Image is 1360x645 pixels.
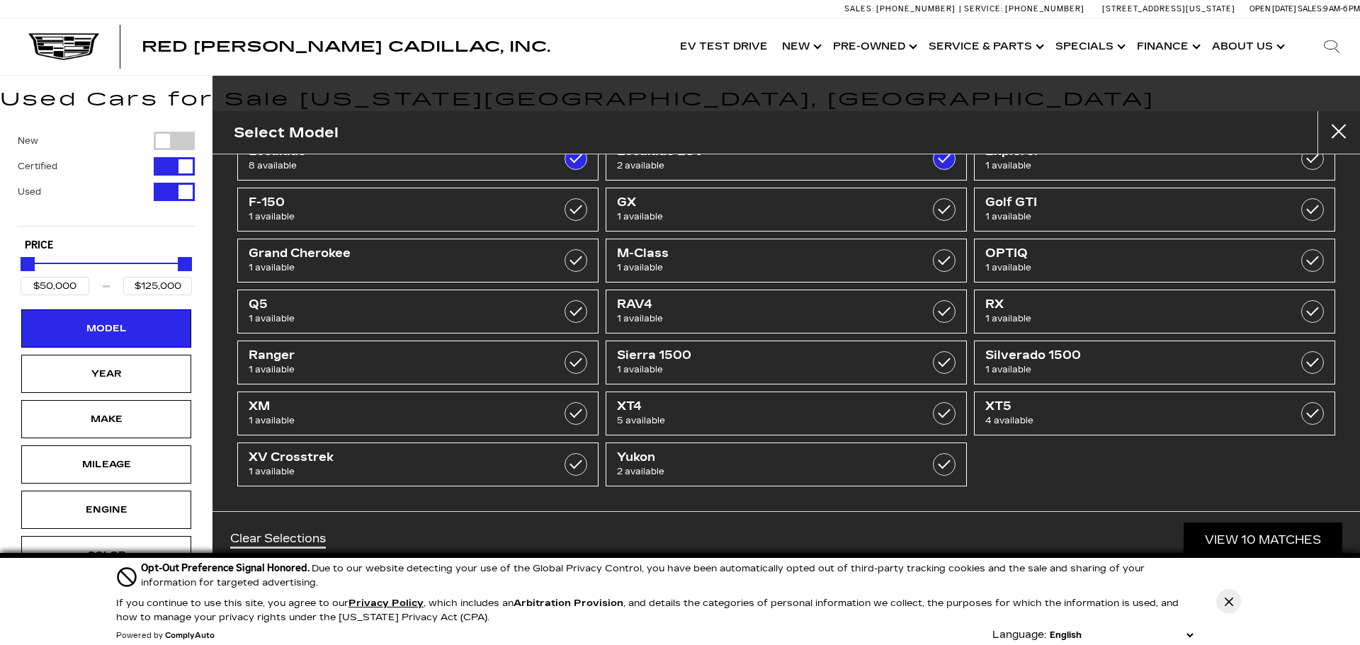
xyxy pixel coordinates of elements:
span: M-Class [617,246,905,261]
div: Filter by Vehicle Type [18,132,195,226]
div: ColorColor [21,536,191,574]
a: RAV41 available [606,290,967,333]
div: Model [71,321,142,336]
div: Powered by [116,632,215,640]
a: Yukon2 available [606,443,967,486]
span: 1 available [617,261,905,275]
div: Minimum Price [21,257,35,271]
a: Ranger1 available [237,341,599,384]
a: Clear Selections [230,532,326,549]
a: OPTIQ1 available [974,239,1335,282]
span: Service: [964,4,1003,13]
span: 1 available [617,312,905,326]
a: Sales: [PHONE_NUMBER] [844,5,959,13]
a: GX1 available [606,188,967,232]
span: 2 available [617,464,905,479]
span: GX [617,195,905,210]
a: Red [PERSON_NAME] Cadillac, Inc. [142,40,550,54]
span: Silverado 1500 [985,348,1273,363]
a: XT45 available [606,392,967,435]
a: RX1 available [974,290,1335,333]
input: Minimum [21,277,89,295]
a: Service: [PHONE_NUMBER] [959,5,1088,13]
span: RX [985,297,1273,312]
span: 1 available [249,261,536,275]
a: View 10 Matches [1184,523,1342,557]
a: New [775,18,826,75]
a: F-1501 available [237,188,599,232]
p: If you continue to use this site, you agree to our , which includes an , and details the categori... [116,598,1179,623]
span: 1 available [985,261,1273,275]
span: 1 available [985,159,1273,173]
span: Open [DATE] [1249,4,1296,13]
a: Golf GTI1 available [974,188,1335,232]
div: YearYear [21,355,191,393]
div: Year [71,366,142,382]
a: ComplyAuto [165,632,215,640]
span: [PHONE_NUMBER] [876,4,956,13]
span: 1 available [249,413,536,428]
div: Price [21,252,192,295]
a: Pre-Owned [826,18,922,75]
button: close [1317,111,1360,154]
button: Close Button [1216,589,1241,614]
a: Escalade ESV2 available [606,137,967,181]
div: Due to our website detecting your use of the Global Privacy Control, you have been automatically ... [141,561,1196,590]
span: Golf GTI [985,195,1273,210]
div: Make [71,411,142,427]
span: Grand Cherokee [249,246,536,261]
a: Escalade8 available [237,137,599,181]
a: XM1 available [237,392,599,435]
span: 1 available [985,312,1273,326]
div: ModelModel [21,309,191,348]
strong: Arbitration Provision [514,598,623,609]
span: 1 available [985,210,1273,224]
a: XT54 available [974,392,1335,435]
a: Privacy Policy [348,598,424,609]
h5: Price [25,239,188,252]
div: Maximum Price [178,257,192,271]
span: Sales: [1298,4,1323,13]
span: 1 available [617,363,905,377]
span: 1 available [617,210,905,224]
div: Mileage [71,457,142,472]
div: MileageMileage [21,445,191,484]
a: [STREET_ADDRESS][US_STATE] [1102,4,1235,13]
span: 1 available [249,312,536,326]
a: Specials [1048,18,1130,75]
span: [PHONE_NUMBER] [1005,4,1084,13]
div: Color [71,547,142,563]
a: Grand Cherokee1 available [237,239,599,282]
h2: Select Model [234,121,339,144]
span: 9 AM-6 PM [1323,4,1360,13]
span: 4 available [985,413,1273,428]
a: Service & Parts [922,18,1048,75]
a: Finance [1130,18,1205,75]
div: EngineEngine [21,491,191,529]
a: EV Test Drive [673,18,775,75]
a: Q51 available [237,290,599,333]
span: Yukon [617,450,905,464]
span: RAV4 [617,297,905,312]
span: XV Crosstrek [249,450,536,464]
span: 1 available [249,210,536,224]
label: New [18,134,38,148]
span: 8 available [249,159,536,173]
span: Q5 [249,297,536,312]
a: XV Crosstrek1 available [237,443,599,486]
span: Sales: [844,4,874,13]
a: About Us [1205,18,1289,75]
span: 5 available [617,413,905,428]
label: Used [18,185,41,199]
div: Language: [992,630,1046,640]
a: Cadillac Dark Logo with Cadillac White Text [28,33,99,60]
span: OPTIQ [985,246,1273,261]
span: XT4 [617,399,905,413]
span: F-150 [249,195,536,210]
input: Maximum [123,277,192,295]
span: XT5 [985,399,1273,413]
span: 1 available [249,464,536,479]
span: XM [249,399,536,413]
label: Certified [18,159,57,173]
